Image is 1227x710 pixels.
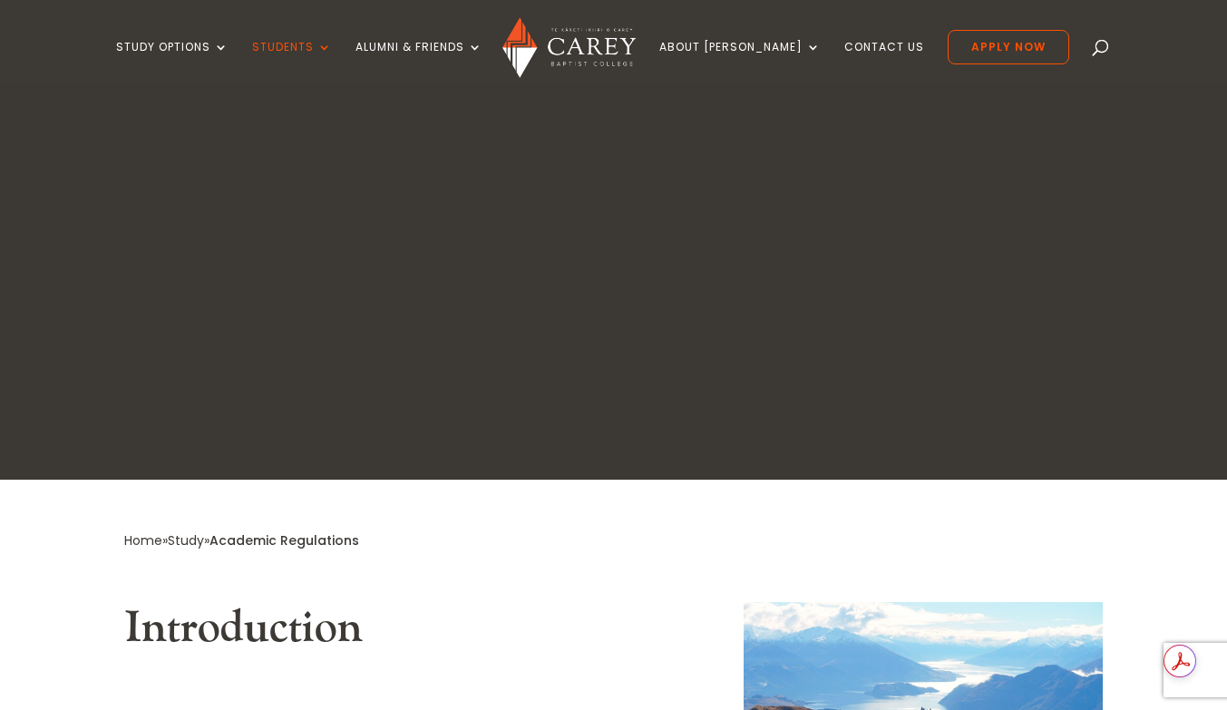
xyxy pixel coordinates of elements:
[844,41,924,83] a: Contact Us
[124,531,162,550] a: Home
[124,602,690,664] h2: Introduction
[209,531,359,550] span: Academic Regulations
[168,531,204,550] a: Study
[116,41,229,83] a: Study Options
[274,306,954,401] h1: Academic Regulations
[502,17,636,78] img: Carey Baptist College
[252,41,332,83] a: Students
[355,41,482,83] a: Alumni & Friends
[948,30,1069,64] a: Apply Now
[659,41,821,83] a: About [PERSON_NAME]
[124,531,359,550] span: » »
